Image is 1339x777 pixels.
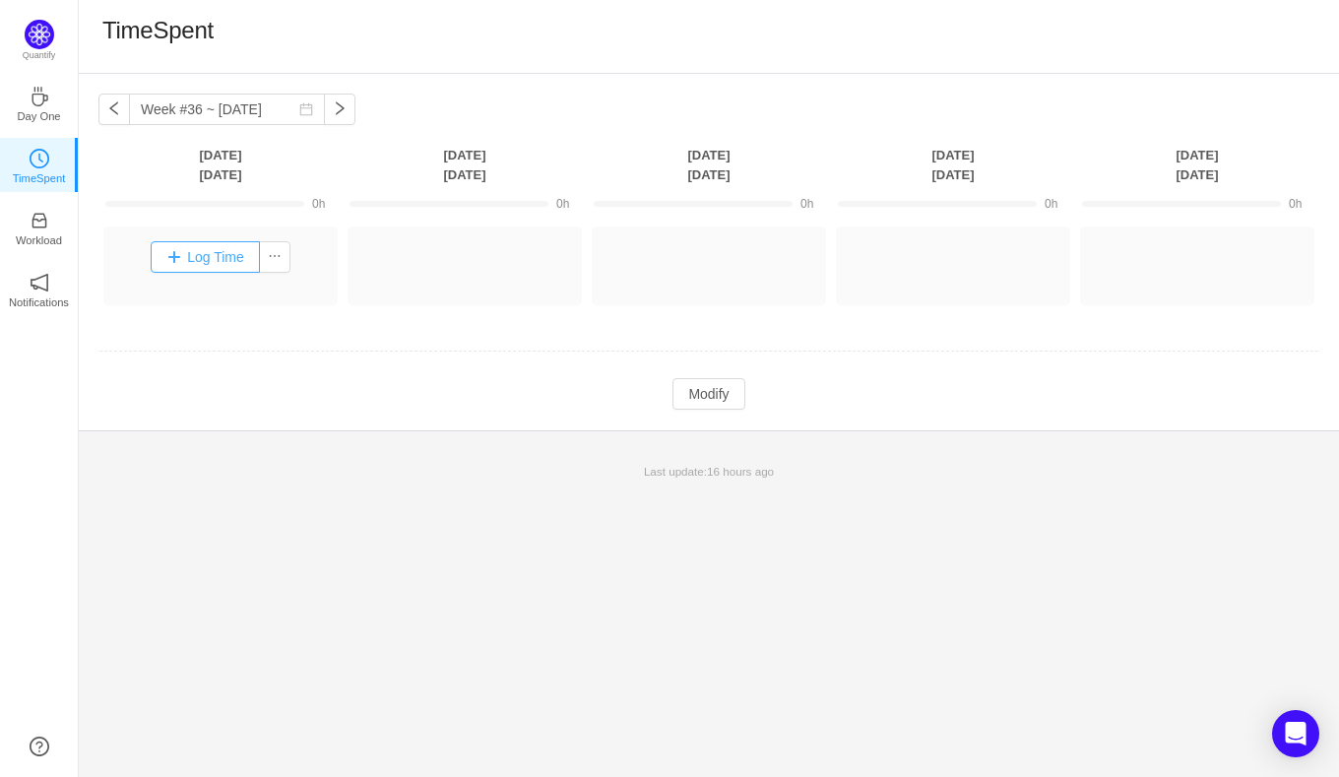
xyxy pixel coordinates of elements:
span: 0h [556,197,569,211]
p: Workload [16,231,62,249]
p: TimeSpent [13,169,66,187]
span: 0h [800,197,813,211]
p: Day One [17,107,60,125]
th: [DATE] [DATE] [1075,145,1319,185]
a: icon: notificationNotifications [30,279,49,298]
a: icon: question-circle [30,737,49,756]
button: icon: right [324,94,355,125]
a: icon: inboxWorkload [30,217,49,236]
p: Notifications [9,293,69,311]
button: icon: ellipsis [259,241,290,273]
img: Quantify [25,20,54,49]
button: icon: left [98,94,130,125]
button: Log Time [151,241,260,273]
a: icon: coffeeDay One [30,93,49,112]
i: icon: notification [30,273,49,292]
input: Select a week [129,94,325,125]
i: icon: coffee [30,87,49,106]
a: icon: clock-circleTimeSpent [30,155,49,174]
i: icon: calendar [299,102,313,116]
span: 0h [312,197,325,211]
th: [DATE] [DATE] [587,145,831,185]
th: [DATE] [DATE] [831,145,1075,185]
button: Modify [672,378,744,410]
i: icon: clock-circle [30,149,49,168]
h1: TimeSpent [102,16,214,45]
p: Quantify [23,49,56,63]
span: 0h [1045,197,1057,211]
span: 0h [1289,197,1302,211]
i: icon: inbox [30,211,49,230]
th: [DATE] [DATE] [98,145,343,185]
span: 16 hours ago [707,465,774,478]
div: Open Intercom Messenger [1272,710,1319,757]
span: Last update: [644,465,774,478]
th: [DATE] [DATE] [343,145,587,185]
